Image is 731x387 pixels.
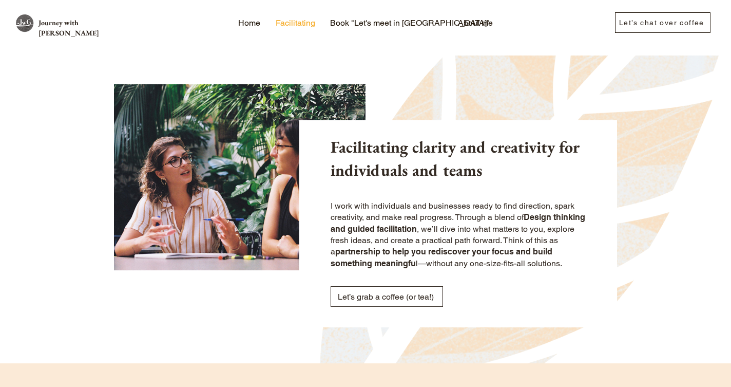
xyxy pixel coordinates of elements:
[325,15,495,31] p: Book "Let's meet in [GEOGRAPHIC_DATA]"
[271,15,320,31] p: Facilitating
[331,247,552,268] span: partnership to help you rediscover your focus and build something meaningfu
[39,18,99,38] a: Journey with [PERSON_NAME]
[322,15,450,31] a: Book "Let's meet in [GEOGRAPHIC_DATA]"
[15,14,34,32] img: site logo
[331,224,574,257] span: , we’ll dive into what matters to you, explore fresh ideas, and create a practical path forward. ...
[268,15,322,31] a: Facilitating
[450,15,501,31] a: About me
[453,15,498,31] p: About me
[230,15,268,31] a: Home
[615,12,710,33] a: Let’s chat over coffee
[215,15,516,31] nav: Site
[331,136,579,181] span: Facilitating clarity and creativity for individuals and teams
[338,292,434,302] span: Let’s grab a coffee (or tea!)
[619,19,704,27] span: Let’s chat over coffee
[114,84,365,270] img: Šitum Gabrijela talking to a young girl during a session
[331,212,585,233] span: Design thinking and guided facilitation
[331,286,443,307] a: Let’s grab a coffee (or tea!)
[416,259,562,268] span: l—without any one-size-fits-all solutions.
[331,201,574,222] span: I work with individuals and businesses ready to find direction, spark creativity, and make real p...
[233,15,265,31] p: Home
